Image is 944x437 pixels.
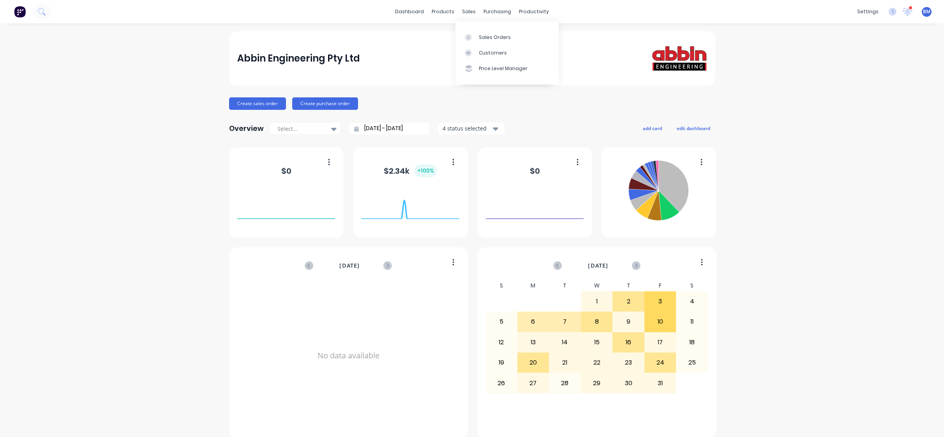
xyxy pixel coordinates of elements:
[479,49,507,56] div: Customers
[645,333,676,352] div: 17
[237,51,360,66] div: Abbin Engineering Pty Ltd
[613,312,644,331] div: 9
[438,123,505,134] button: 4 status selected
[281,165,291,177] div: $ 0
[613,333,644,352] div: 16
[518,312,549,331] div: 6
[581,312,612,331] div: 8
[581,292,612,311] div: 1
[480,6,515,18] div: purchasing
[581,333,612,352] div: 15
[549,280,581,291] div: T
[414,164,437,177] div: + 100 %
[486,353,517,372] div: 19
[391,6,428,18] a: dashboard
[443,124,492,132] div: 4 status selected
[339,261,360,270] span: [DATE]
[479,34,511,41] div: Sales Orders
[672,123,715,133] button: edit dashboard
[645,373,676,393] div: 31
[652,46,707,71] img: Abbin Engineering Pty Ltd
[581,353,612,372] div: 22
[581,373,612,393] div: 29
[549,353,581,372] div: 21
[229,121,264,136] div: Overview
[676,312,708,331] div: 11
[229,97,286,110] button: Create sales order
[517,280,549,291] div: M
[486,333,517,352] div: 12
[518,353,549,372] div: 20
[486,373,517,393] div: 26
[515,6,553,18] div: productivity
[549,312,581,331] div: 7
[644,280,676,291] div: F
[676,292,708,311] div: 4
[455,45,559,61] a: Customers
[455,61,559,76] a: Price Level Manager
[638,123,667,133] button: add card
[645,312,676,331] div: 10
[676,333,708,352] div: 18
[853,6,882,18] div: settings
[479,65,528,72] div: Price Level Manager
[14,6,26,18] img: Factory
[384,164,437,177] div: $ 2.34k
[549,333,581,352] div: 14
[581,280,613,291] div: W
[645,292,676,311] div: 3
[645,353,676,372] div: 24
[237,280,459,431] div: No data available
[923,8,930,15] span: BM
[518,373,549,393] div: 27
[676,280,708,291] div: S
[613,353,644,372] div: 23
[613,373,644,393] div: 30
[486,312,517,331] div: 5
[485,280,517,291] div: S
[455,29,559,45] a: Sales Orders
[676,353,708,372] div: 25
[613,292,644,311] div: 2
[549,373,581,393] div: 28
[518,333,549,352] div: 13
[612,280,644,291] div: T
[292,97,358,110] button: Create purchase order
[458,6,480,18] div: sales
[428,6,458,18] div: products
[588,261,608,270] span: [DATE]
[530,165,540,177] div: $ 0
